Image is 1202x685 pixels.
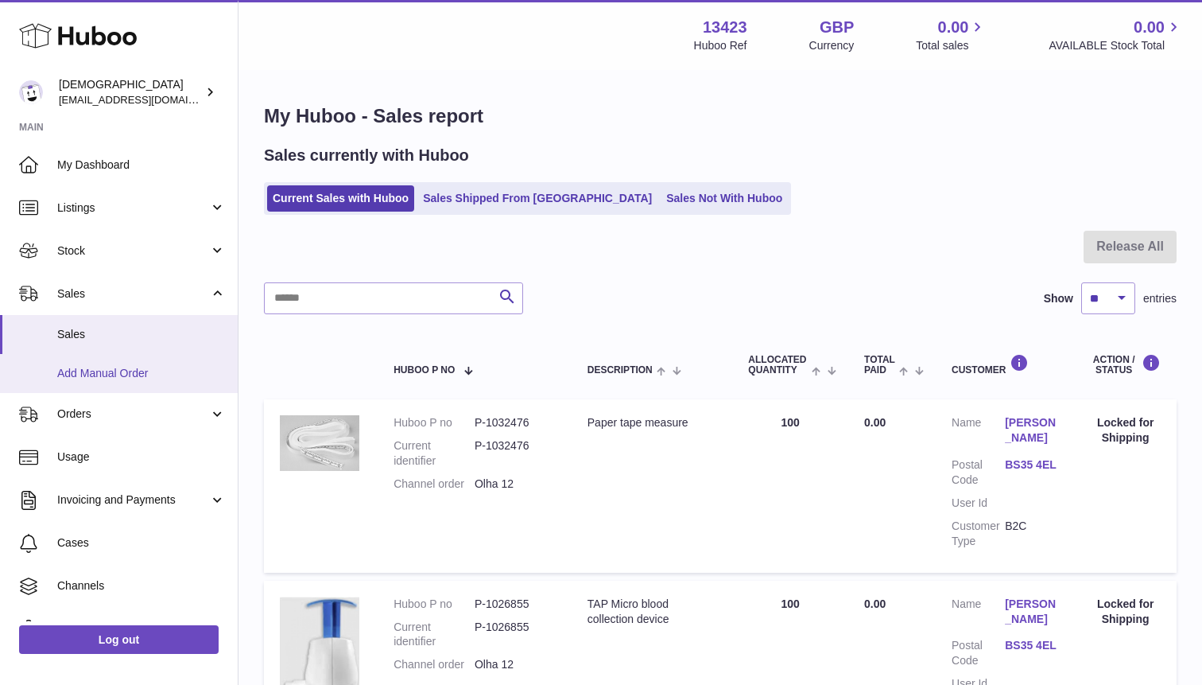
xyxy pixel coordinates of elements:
[587,365,653,376] span: Description
[1005,415,1058,446] a: [PERSON_NAME]
[57,578,226,594] span: Channels
[1134,17,1165,38] span: 0.00
[1090,415,1161,446] div: Locked for Shipping
[57,243,209,259] span: Stock
[952,354,1058,376] div: Customer
[952,597,1005,631] dt: Name
[59,77,202,107] div: [DEMOGRAPHIC_DATA]
[59,93,234,106] span: [EMAIL_ADDRESS][DOMAIN_NAME]
[864,355,895,376] span: Total paid
[57,535,226,551] span: Cases
[394,365,455,376] span: Huboo P no
[280,415,359,471] img: 1739881904.png
[587,415,717,430] div: Paper tape measure
[475,415,556,430] dd: P-1032476
[1143,291,1177,306] span: entries
[57,158,226,173] span: My Dashboard
[267,185,414,212] a: Current Sales with Huboo
[19,80,43,104] img: olgazyuz@outlook.com
[475,477,556,492] dd: Olha 12
[475,657,556,672] dd: Olha 12
[809,38,855,53] div: Currency
[1049,38,1183,53] span: AVAILABLE Stock Total
[57,200,209,216] span: Listings
[475,438,556,469] dd: P-1032476
[864,416,886,429] span: 0.00
[1049,17,1183,53] a: 0.00 AVAILABLE Stock Total
[1090,354,1161,376] div: Action / Status
[1090,597,1161,627] div: Locked for Shipping
[394,597,475,612] dt: Huboo P no
[57,366,226,381] span: Add Manual Order
[394,657,475,672] dt: Channel order
[916,17,987,53] a: 0.00 Total sales
[952,519,1005,549] dt: Customer Type
[19,625,219,654] a: Log out
[916,38,987,53] span: Total sales
[820,17,854,38] strong: GBP
[475,620,556,650] dd: P-1026855
[57,407,209,422] span: Orders
[1005,519,1058,549] dd: B2C
[1005,457,1058,473] a: BS35 4EL
[1005,638,1058,653] a: BS35 4EL
[952,496,1005,511] dt: User Id
[417,185,657,212] a: Sales Shipped From [GEOGRAPHIC_DATA]
[661,185,788,212] a: Sales Not With Huboo
[394,477,475,492] dt: Channel order
[703,17,747,38] strong: 13423
[748,355,807,376] span: ALLOCATED Quantity
[952,415,1005,450] dt: Name
[57,327,226,342] span: Sales
[1044,291,1073,306] label: Show
[264,103,1177,129] h1: My Huboo - Sales report
[394,415,475,430] dt: Huboo P no
[57,492,209,508] span: Invoicing and Payments
[587,597,717,627] div: TAP Micro blood collection device
[938,17,969,38] span: 0.00
[732,399,848,572] td: 100
[57,286,209,302] span: Sales
[1005,597,1058,627] a: [PERSON_NAME]
[394,438,475,469] dt: Current identifier
[694,38,747,53] div: Huboo Ref
[952,638,1005,668] dt: Postal Code
[394,620,475,650] dt: Current identifier
[952,457,1005,488] dt: Postal Code
[264,145,469,166] h2: Sales currently with Huboo
[864,597,886,610] span: 0.00
[475,597,556,612] dd: P-1026855
[57,450,226,465] span: Usage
